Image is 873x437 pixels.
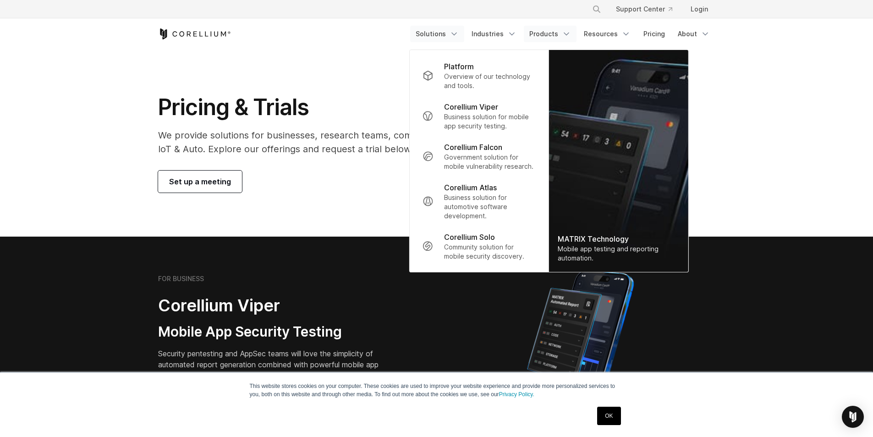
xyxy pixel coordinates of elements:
div: Navigation Menu [410,26,715,42]
div: MATRIX Technology [558,233,679,244]
p: We provide solutions for businesses, research teams, community individuals, and IoT & Auto. Explo... [158,128,523,156]
img: Corellium MATRIX automated report on iPhone showing app vulnerability test results across securit... [511,266,649,426]
img: Matrix_WebNav_1x [549,50,688,272]
h3: Mobile App Security Testing [158,323,393,341]
a: Corellium Solo Community solution for mobile security discovery. [415,226,543,266]
a: Support Center [609,1,680,17]
button: Search [588,1,605,17]
a: Set up a meeting [158,171,242,193]
p: Platform [444,61,474,72]
p: Community solution for mobile security discovery. [444,243,535,261]
a: Corellium Home [158,28,231,39]
a: About [672,26,715,42]
p: Business solution for automotive software development. [444,193,535,221]
p: Corellium Atlas [444,182,497,193]
span: Set up a meeting [169,176,231,187]
a: Corellium Viper Business solution for mobile app security testing. [415,96,543,136]
a: Pricing [638,26,670,42]
a: MATRIX Technology Mobile app testing and reporting automation. [549,50,688,272]
div: Mobile app testing and reporting automation. [558,244,679,263]
a: Privacy Policy. [499,391,534,398]
a: Resources [578,26,636,42]
a: Products [524,26,577,42]
a: Corellium Atlas Business solution for automotive software development. [415,177,543,226]
a: Platform Overview of our technology and tools. [415,55,543,96]
a: Industries [466,26,522,42]
a: OK [597,407,620,425]
a: Corellium Falcon Government solution for mobile vulnerability research. [415,136,543,177]
p: Business solution for mobile app security testing. [444,112,535,131]
h2: Corellium Viper [158,295,393,316]
p: This website stores cookies on your computer. These cookies are used to improve your website expe... [250,382,624,398]
p: Corellium Falcon [444,142,502,153]
div: Open Intercom Messenger [842,406,864,428]
h1: Pricing & Trials [158,94,523,121]
p: Corellium Solo [444,232,495,243]
a: Login [683,1,715,17]
p: Corellium Viper [444,101,498,112]
h6: FOR BUSINESS [158,275,204,283]
p: Overview of our technology and tools. [444,72,535,90]
a: Solutions [410,26,464,42]
p: Government solution for mobile vulnerability research. [444,153,535,171]
p: Security pentesting and AppSec teams will love the simplicity of automated report generation comb... [158,348,393,381]
div: Navigation Menu [581,1,715,17]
